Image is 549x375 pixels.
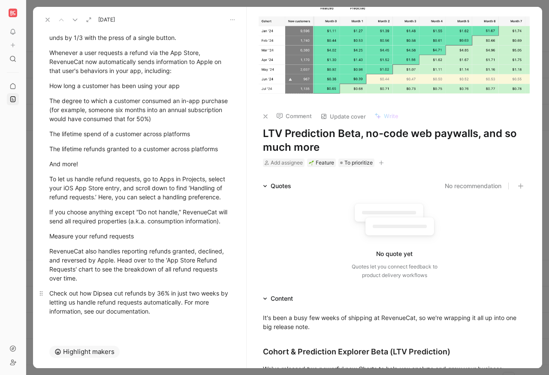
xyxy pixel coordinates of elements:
button: Update cover [317,110,370,122]
img: 🌱 [309,160,314,165]
div: The degree to which a customer consumed an in-app purchase (for example, someone six months into ... [49,96,230,123]
div: Check out how Dipsea cut refunds by 36% in just two weeks by letting us handle refund requests au... [49,289,230,316]
button: Highlight makers [49,346,120,358]
div: To let us handle refund requests, go to Apps in Projects, select your iOS App Store entry, and sc... [49,174,230,201]
span: Write [384,112,398,120]
div: Quotes let you connect feedback to product delivery workflows [352,262,437,280]
div: Quotes [259,181,295,191]
button: Comment [272,110,316,122]
h1: LTV Prediction Beta, no-code web paywalls, and so much more [263,127,526,154]
div: Measure your refund requests [49,232,230,241]
div: Content [259,293,296,304]
div: It's been a busy few weeks of shipping at RevenueCat, so we're wrapping it all up into one big re... [263,313,526,331]
div: Whenever a user requests a refund via the App Store, RevenueCat now automatically sends informati... [49,48,230,75]
span: [DATE] [98,16,115,23]
div: No quote yet [376,249,413,259]
button: Write [371,110,402,122]
div: How long a customer has been using your app [49,81,230,90]
span: Add assignee [271,159,303,166]
div: And more! [49,159,230,168]
div: unds by 1/3 with the press of a single button. [49,33,230,42]
div: 🌱Feature [307,159,336,167]
button: Revenuecat [7,7,19,19]
div: Content [271,293,293,304]
div: If you choose anything except “Do not handle,” RevenueCat will send all required properties (a.k.... [49,207,230,226]
span: To prioritize [344,159,373,167]
div: RevenueCat also handles reporting refunds granted, declined, and reversed by Apple. Head over to ... [49,247,230,283]
div: The lifetime spend of a customer across platforms [49,129,230,138]
button: No recommendation [445,181,501,191]
div: Cohort & Prediction Explorer Beta (LTV Prediction) [263,346,526,357]
div: To prioritize [338,159,374,167]
img: Revenuecat [9,9,17,17]
div: Quotes [271,181,291,191]
div: Feature [309,159,334,167]
div: The lifetime refunds granted to a customer across platforms [49,144,230,153]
